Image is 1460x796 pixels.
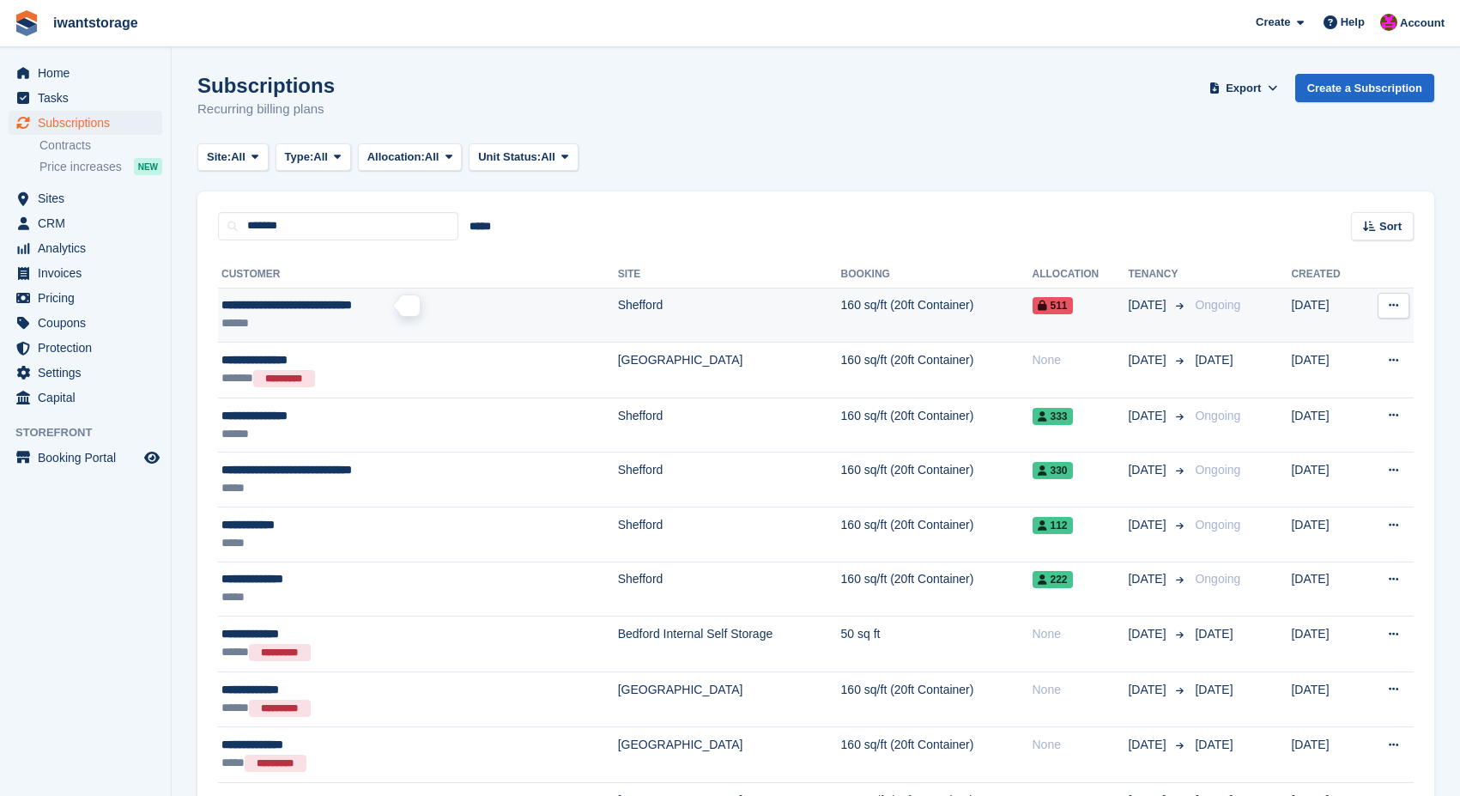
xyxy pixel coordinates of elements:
td: [DATE] [1291,562,1361,617]
span: Type: [285,149,314,166]
span: Account [1400,15,1445,32]
span: Protection [38,336,141,360]
th: Customer [218,261,618,289]
th: Allocation [1033,261,1129,289]
span: 222 [1033,571,1073,588]
span: [DATE] [1195,683,1233,696]
td: [GEOGRAPHIC_DATA] [618,727,841,783]
span: [DATE] [1195,627,1233,641]
td: Bedford Internal Self Storage [618,617,841,672]
span: CRM [38,211,141,235]
a: menu [9,186,162,210]
a: menu [9,361,162,385]
span: 112 [1033,517,1073,534]
td: 160 sq/ft (20ft Container) [841,343,1033,398]
span: Analytics [38,236,141,260]
span: [DATE] [1128,516,1169,534]
span: Allocation: [367,149,425,166]
th: Booking [841,261,1033,289]
a: menu [9,286,162,310]
span: All [231,149,245,166]
span: Tasks [38,86,141,110]
a: menu [9,386,162,410]
span: Site: [207,149,231,166]
td: [DATE] [1291,398,1361,453]
img: Jonathan [1380,14,1397,31]
span: Ongoing [1195,409,1240,422]
a: menu [9,111,162,135]
a: menu [9,336,162,360]
span: Coupons [38,311,141,335]
span: Sort [1379,218,1402,235]
span: Ongoing [1195,298,1240,312]
td: 50 sq ft [841,617,1033,672]
span: Pricing [38,286,141,310]
td: Shefford [618,507,841,562]
button: Allocation: All [358,143,463,172]
span: Booking Portal [38,446,141,470]
p: Recurring billing plans [197,100,335,119]
span: Unit Status: [478,149,541,166]
span: Ongoing [1195,572,1240,586]
td: [DATE] [1291,343,1361,398]
button: Type: All [276,143,351,172]
span: Capital [38,386,141,410]
td: Shefford [618,398,841,453]
span: Create [1256,14,1290,31]
td: Shefford [618,453,841,507]
a: menu [9,311,162,335]
a: menu [9,211,162,235]
td: [DATE] [1291,288,1361,343]
th: Tenancy [1128,261,1188,289]
a: Preview store [142,447,162,468]
td: Shefford [618,288,841,343]
td: 160 sq/ft (20ft Container) [841,671,1033,727]
div: None [1033,681,1129,699]
td: 160 sq/ft (20ft Container) [841,727,1033,783]
span: [DATE] [1128,461,1169,479]
button: Export [1206,74,1281,102]
span: Export [1226,80,1261,97]
td: [GEOGRAPHIC_DATA] [618,343,841,398]
button: Unit Status: All [469,143,578,172]
a: menu [9,236,162,260]
a: menu [9,446,162,470]
th: Site [618,261,841,289]
span: [DATE] [1195,353,1233,367]
span: Sites [38,186,141,210]
span: [DATE] [1128,570,1169,588]
span: All [313,149,328,166]
span: Storefront [15,424,171,441]
td: 160 sq/ft (20ft Container) [841,288,1033,343]
th: Created [1291,261,1361,289]
span: [DATE] [1128,625,1169,643]
div: None [1033,351,1129,369]
span: [DATE] [1128,736,1169,754]
td: [DATE] [1291,507,1361,562]
a: menu [9,261,162,285]
div: NEW [134,158,162,175]
span: All [541,149,555,166]
span: Invoices [38,261,141,285]
td: 160 sq/ft (20ft Container) [841,507,1033,562]
td: [DATE] [1291,727,1361,783]
span: [DATE] [1128,351,1169,369]
span: Subscriptions [38,111,141,135]
td: [DATE] [1291,671,1361,727]
span: Ongoing [1195,518,1240,532]
span: Help [1341,14,1365,31]
a: menu [9,86,162,110]
span: [DATE] [1195,738,1233,751]
span: Settings [38,361,141,385]
td: [DATE] [1291,617,1361,672]
a: iwantstorage [46,9,145,37]
img: stora-icon-8386f47178a22dfd0bd8f6a31ec36ba5ce8667c1dd55bd0f319d3a0aa187defe.svg [14,10,39,36]
a: menu [9,61,162,85]
td: 160 sq/ft (20ft Container) [841,398,1033,453]
span: Price increases [39,159,122,175]
td: [DATE] [1291,453,1361,507]
div: None [1033,736,1129,754]
a: Create a Subscription [1295,74,1434,102]
a: Contracts [39,137,162,154]
td: 160 sq/ft (20ft Container) [841,453,1033,507]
